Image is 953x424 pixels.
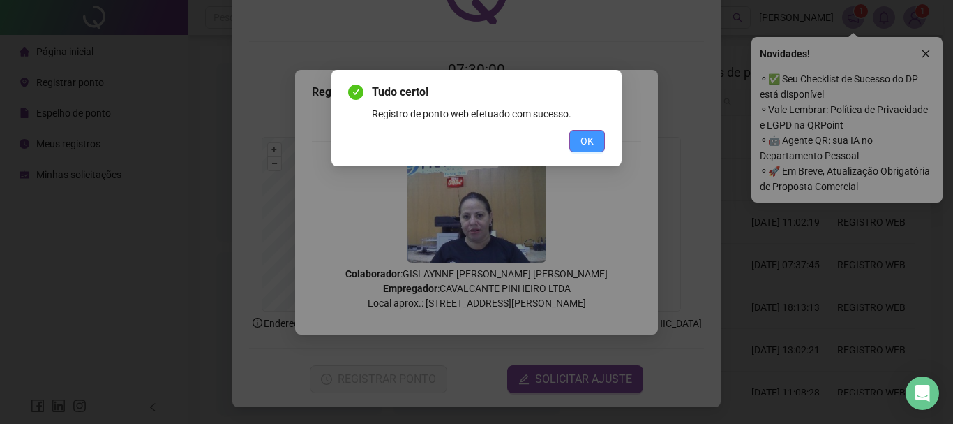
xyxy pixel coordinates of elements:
button: OK [569,130,605,152]
span: OK [580,133,594,149]
div: Open Intercom Messenger [906,377,939,410]
span: check-circle [348,85,363,100]
div: Registro de ponto web efetuado com sucesso. [372,106,605,122]
span: Tudo certo! [372,84,605,101]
